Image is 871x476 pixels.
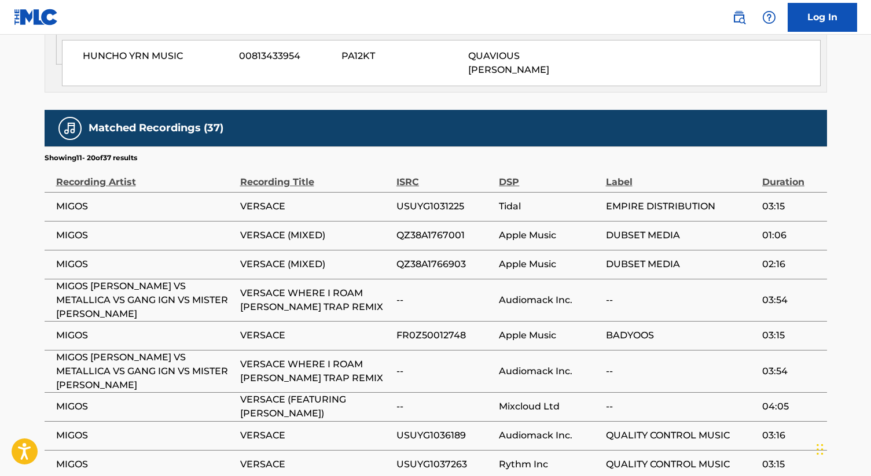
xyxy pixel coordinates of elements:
span: -- [606,293,756,307]
h5: Matched Recordings (37) [89,121,223,135]
span: 03:15 [762,329,821,342]
span: -- [396,400,493,414]
span: VERSACE (MIXED) [240,228,391,242]
span: MIGOS [56,457,234,471]
span: QUALITY CONTROL MUSIC [606,429,756,442]
span: -- [396,293,493,307]
span: EMPIRE DISTRIBUTION [606,200,756,213]
span: QZ38A1767001 [396,228,493,242]
div: DSP [499,163,600,189]
span: 03:16 [762,429,821,442]
div: Drag [817,432,824,467]
span: HUNCHO YRN MUSIC [83,49,230,63]
span: QUAVIOUS [PERSON_NAME] [468,50,549,75]
span: MIGOS [PERSON_NAME] VS METALLICA VS GANG IGN VS MISTER [PERSON_NAME] [56,350,234,392]
span: MIGOS [56,257,234,271]
span: VERSACE (MIXED) [240,257,391,271]
span: VERSACE WHERE I ROAM [PERSON_NAME] TRAP REMIX [240,286,391,314]
div: Recording Artist [56,163,234,189]
p: Showing 11 - 20 of 37 results [45,153,137,163]
div: Recording Title [240,163,391,189]
span: -- [396,364,493,378]
span: PA12KT [341,49,460,63]
span: QZ38A1766903 [396,257,493,271]
span: VERSACE [240,200,391,213]
span: Audiomack Inc. [499,429,600,442]
div: ISRC [396,163,493,189]
div: Label [606,163,756,189]
span: DUBSET MEDIA [606,228,756,242]
span: MIGOS [56,400,234,414]
span: 03:54 [762,293,821,307]
a: Log In [788,3,857,32]
div: Duration [762,163,821,189]
span: Apple Music [499,228,600,242]
img: help [762,10,776,24]
span: -- [606,400,756,414]
span: FR0Z50012748 [396,329,493,342]
span: 02:16 [762,257,821,271]
span: -- [606,364,756,378]
span: USUYG1037263 [396,457,493,471]
span: MIGOS [56,329,234,342]
span: QUALITY CONTROL MUSIC [606,457,756,471]
span: MIGOS [56,200,234,213]
span: USUYG1036189 [396,429,493,442]
img: Matched Recordings [63,121,77,135]
span: VERSACE (FEATURING [PERSON_NAME]) [240,393,391,420]
a: Public Search [727,6,751,29]
span: DUBSET MEDIA [606,257,756,271]
span: 04:05 [762,400,821,414]
span: 01:06 [762,228,821,242]
span: MIGOS [PERSON_NAME] VS METALLICA VS GANG IGN VS MISTER [PERSON_NAME] [56,279,234,321]
span: Apple Music [499,257,600,271]
span: VERSACE [240,457,391,471]
span: Rythm Inc [499,457,600,471]
span: 03:54 [762,364,821,378]
span: VERSACE WHERE I ROAM [PERSON_NAME] TRAP REMIX [240,357,391,385]
span: Audiomack Inc. [499,364,600,378]
span: Apple Music [499,329,600,342]
img: search [732,10,746,24]
span: 03:15 [762,457,821,471]
img: MLC Logo [14,9,58,25]
span: Tidal [499,200,600,213]
span: VERSACE [240,429,391,442]
span: USUYG1031225 [396,200,493,213]
span: MIGOS [56,429,234,442]
span: 03:15 [762,200,821,213]
span: VERSACE [240,329,391,342]
div: Help [758,6,781,29]
iframe: Chat Widget [813,420,871,476]
span: Audiomack Inc. [499,293,600,307]
span: Mixcloud Ltd [499,400,600,414]
span: BADYOOS [606,329,756,342]
span: 00813433954 [239,49,333,63]
span: MIGOS [56,228,234,242]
